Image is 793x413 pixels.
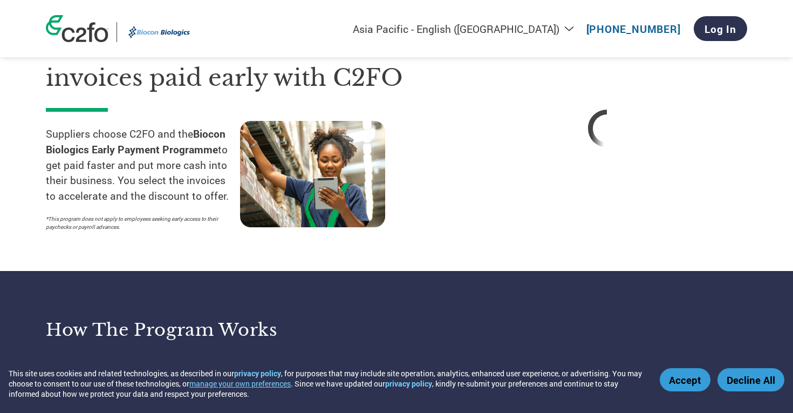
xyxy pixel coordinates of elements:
[46,127,225,156] strong: Biocon Biologics Early Payment Programme
[46,215,229,231] p: *This program does not apply to employees seeking early access to their paychecks or payroll adva...
[46,126,240,204] p: Suppliers choose C2FO and the to get paid faster and put more cash into their business. You selec...
[9,368,644,399] div: This site uses cookies and related technologies, as described in our , for purposes that may incl...
[125,22,193,42] img: Biocon Biologics
[240,121,385,227] img: supply chain worker
[234,368,281,378] a: privacy policy
[586,22,681,36] a: [PHONE_NUMBER]
[694,16,747,41] a: Log In
[189,378,291,389] button: manage your own preferences
[717,368,784,391] button: Decline All
[660,368,710,391] button: Accept
[46,319,383,341] h3: How the program works
[46,15,108,42] img: c2fo logo
[385,378,432,389] a: privacy policy
[46,25,434,95] h1: Get your Biocon Biologics invoices paid early with C2FO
